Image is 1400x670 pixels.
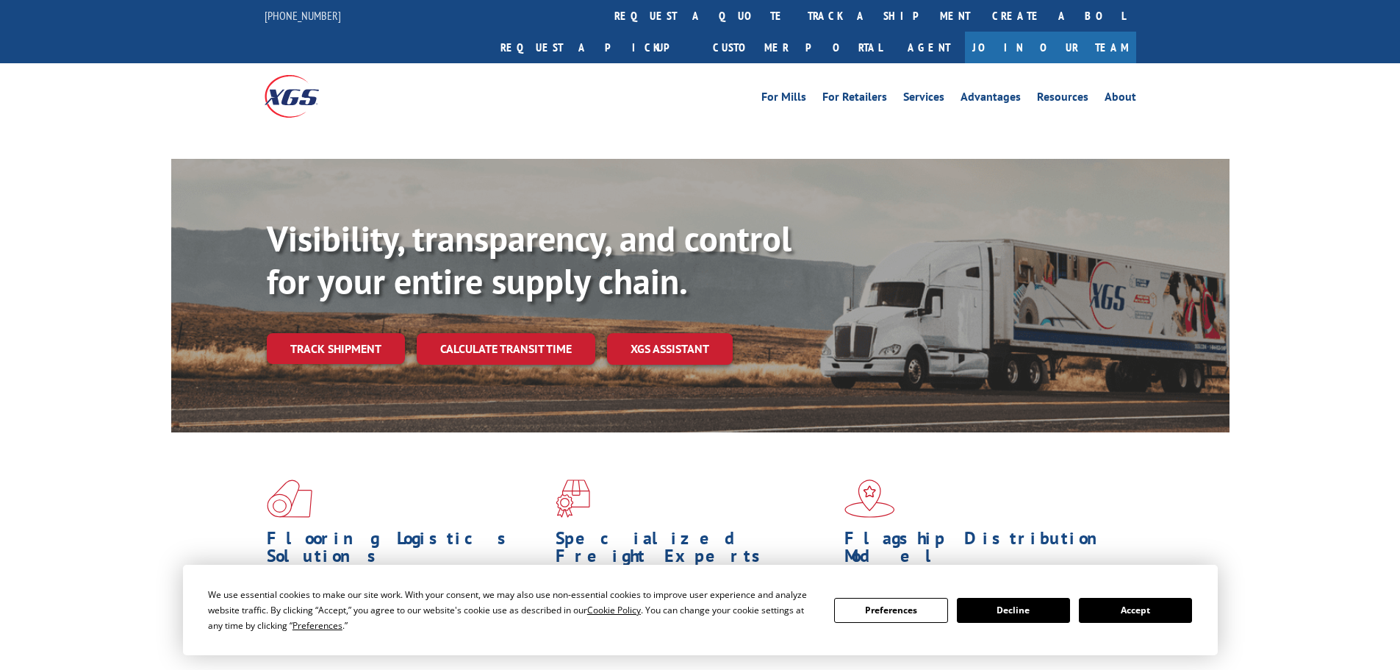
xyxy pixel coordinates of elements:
[267,215,791,304] b: Visibility, transparency, and control for your entire supply chain.
[834,598,947,623] button: Preferences
[957,598,1070,623] button: Decline
[292,619,342,632] span: Preferences
[556,530,833,572] h1: Specialized Freight Experts
[556,480,590,518] img: xgs-icon-focused-on-flooring-red
[893,32,965,63] a: Agent
[265,8,341,23] a: [PHONE_NUMBER]
[489,32,702,63] a: Request a pickup
[267,530,545,572] h1: Flooring Logistics Solutions
[587,604,641,616] span: Cookie Policy
[267,333,405,364] a: Track shipment
[822,91,887,107] a: For Retailers
[961,91,1021,107] a: Advantages
[417,333,595,365] a: Calculate transit time
[844,530,1122,572] h1: Flagship Distribution Model
[1037,91,1088,107] a: Resources
[183,565,1218,655] div: Cookie Consent Prompt
[1105,91,1136,107] a: About
[607,333,733,365] a: XGS ASSISTANT
[903,91,944,107] a: Services
[267,480,312,518] img: xgs-icon-total-supply-chain-intelligence-red
[702,32,893,63] a: Customer Portal
[1079,598,1192,623] button: Accept
[844,480,895,518] img: xgs-icon-flagship-distribution-model-red
[965,32,1136,63] a: Join Our Team
[208,587,816,633] div: We use essential cookies to make our site work. With your consent, we may also use non-essential ...
[761,91,806,107] a: For Mills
